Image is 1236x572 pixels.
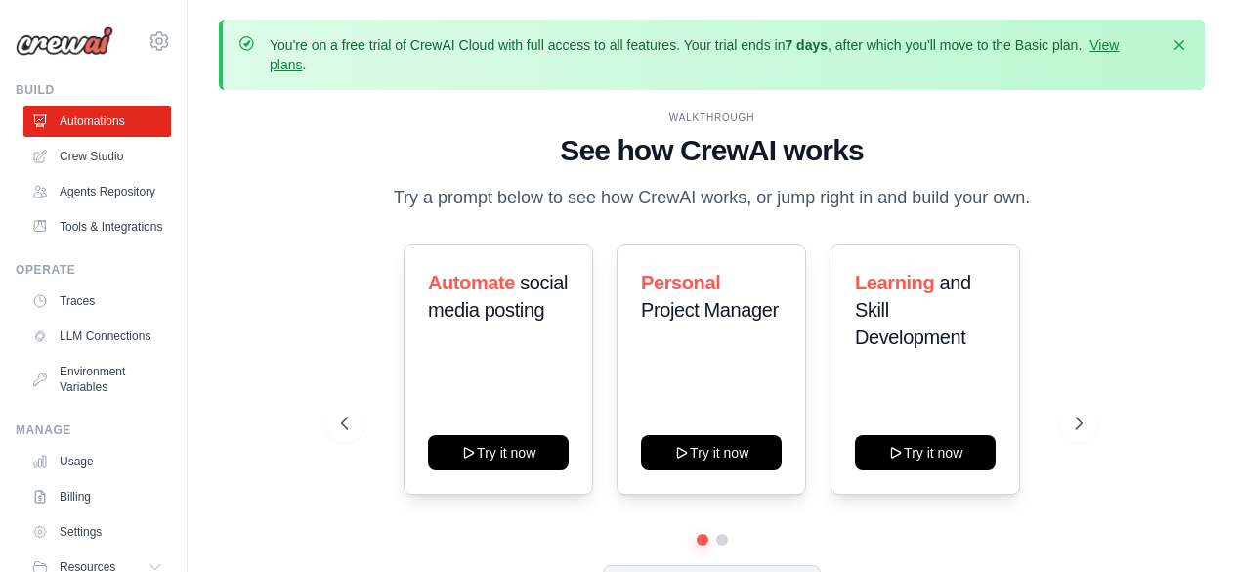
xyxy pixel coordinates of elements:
span: Personal [641,272,720,293]
a: Environment Variables [23,356,171,403]
span: social media posting [428,272,568,321]
span: and Skill Development [855,272,971,348]
div: Build [16,82,171,98]
a: Tools & Integrations [23,211,171,242]
a: Agents Repository [23,176,171,207]
div: WALKTHROUGH [341,110,1083,125]
a: Settings [23,516,171,548]
a: Usage [23,446,171,477]
span: Project Manager [641,299,779,321]
button: Try it now [641,435,782,470]
a: LLM Connections [23,321,171,352]
a: Traces [23,286,171,317]
strong: 7 days [785,37,828,53]
div: Manage [16,422,171,438]
span: Automate [428,272,515,293]
p: Try a prompt below to see how CrewAI works, or jump right in and build your own. [384,184,1041,212]
p: You're on a free trial of CrewAI Cloud with full access to all features. Your trial ends in , aft... [270,35,1158,74]
h1: See how CrewAI works [341,133,1083,168]
a: Billing [23,481,171,512]
div: Operate [16,262,171,278]
a: Automations [23,106,171,137]
img: Logo [16,26,113,56]
a: Crew Studio [23,141,171,172]
span: Learning [855,272,934,293]
button: Try it now [855,435,996,470]
button: Try it now [428,435,569,470]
